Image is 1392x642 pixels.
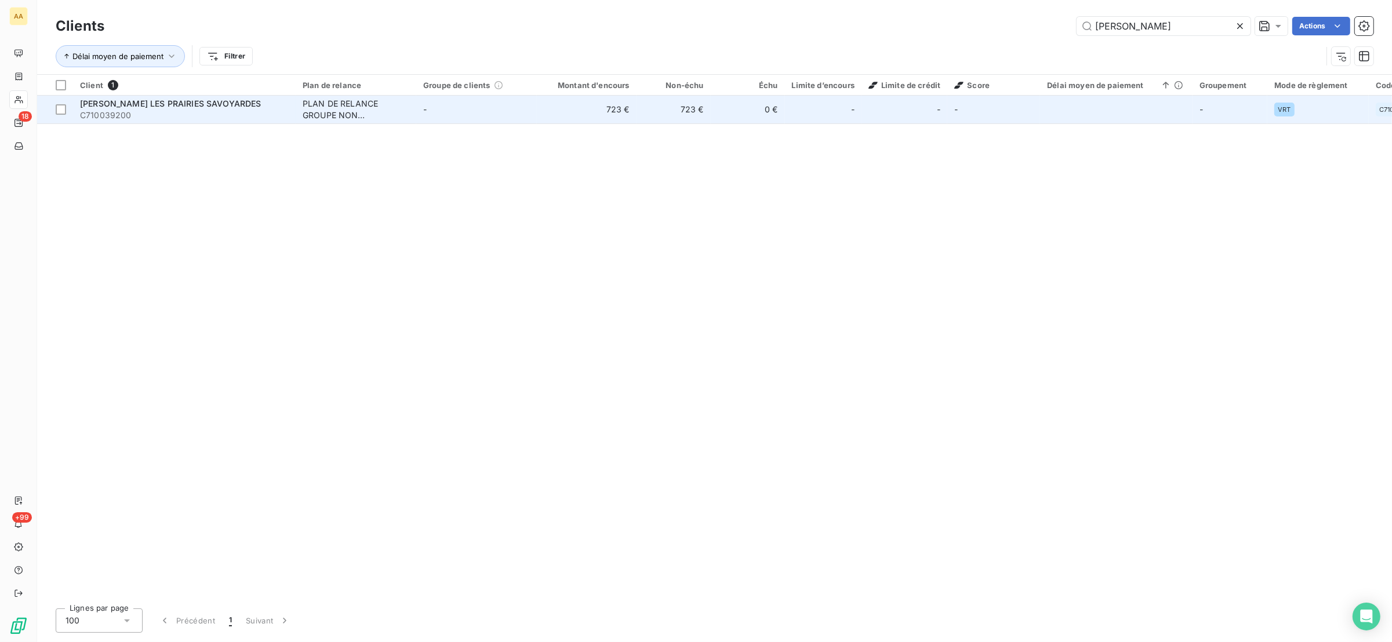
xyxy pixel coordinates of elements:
[792,81,855,90] div: Limite d’encours
[711,96,785,123] td: 0 €
[868,81,940,90] span: Limite de crédit
[12,512,32,523] span: +99
[303,81,409,90] div: Plan de relance
[537,96,637,123] td: 723 €
[222,608,239,633] button: 1
[954,81,990,90] span: Score
[1353,603,1380,630] div: Open Intercom Messenger
[1047,81,1185,90] div: Délai moyen de paiement
[152,608,222,633] button: Précédent
[1200,81,1261,90] div: Groupement
[423,81,490,90] span: Groupe de clients
[718,81,778,90] div: Échu
[66,615,79,626] span: 100
[229,615,232,626] span: 1
[1077,17,1251,35] input: Rechercher
[1278,106,1291,113] span: VRT
[644,81,704,90] div: Non-échu
[954,104,958,114] span: -
[423,104,427,114] span: -
[1292,17,1350,35] button: Actions
[637,96,711,123] td: 723 €
[544,81,630,90] div: Montant d'encours
[56,16,104,37] h3: Clients
[1200,104,1203,114] span: -
[9,7,28,25] div: AA
[303,98,409,121] div: PLAN DE RELANCE GROUPE NON AUTOMATIQUE
[72,52,163,61] span: Délai moyen de paiement
[9,617,28,635] img: Logo LeanPay
[80,81,103,90] span: Client
[56,45,185,67] button: Délai moyen de paiement
[108,80,118,90] span: 1
[1274,81,1362,90] div: Mode de règlement
[19,111,32,122] span: 18
[851,104,855,115] span: -
[239,608,297,633] button: Suivant
[199,47,253,65] button: Filtrer
[80,99,261,108] span: [PERSON_NAME] LES PRAIRIES SAVOYARDES
[80,110,289,121] span: C710039200
[937,104,940,115] span: -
